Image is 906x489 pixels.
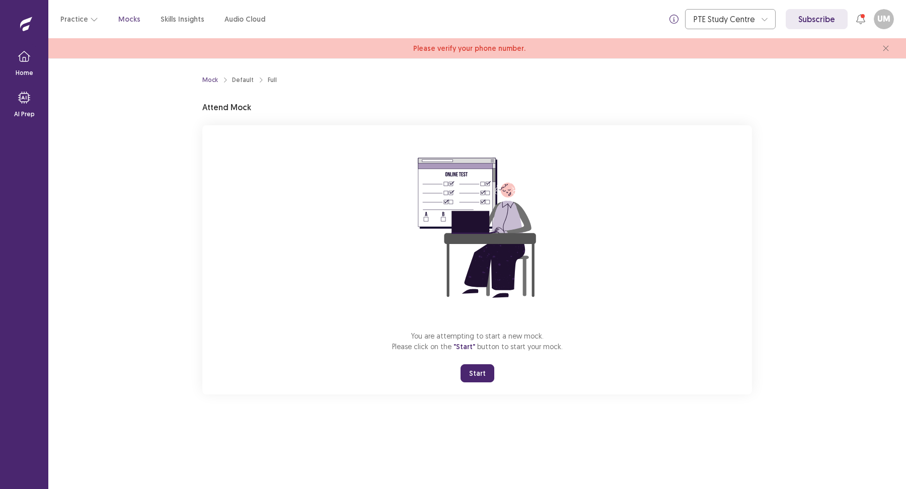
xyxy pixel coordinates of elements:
a: Mocks [118,14,140,25]
div: Default [232,75,254,85]
a: Skills Insights [161,14,204,25]
a: Mock [202,75,218,85]
div: Full [268,75,277,85]
img: attend-mock [387,137,568,318]
p: AI Prep [14,110,35,119]
div: PTE Study Centre [694,10,756,29]
button: close [878,40,894,56]
button: Start [461,364,494,382]
a: Audio Cloud [224,14,265,25]
button: UM [874,9,894,29]
button: info [665,10,683,28]
p: Home [16,68,33,77]
button: Practice [60,10,98,28]
span: Please verify your phone number. [413,43,525,54]
span: "Start" [454,342,475,351]
a: Subscribe [786,9,848,29]
p: You are attempting to start a new mock. Please click on the button to start your mock. [392,331,563,352]
nav: breadcrumb [202,75,277,85]
p: Attend Mock [202,101,251,113]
